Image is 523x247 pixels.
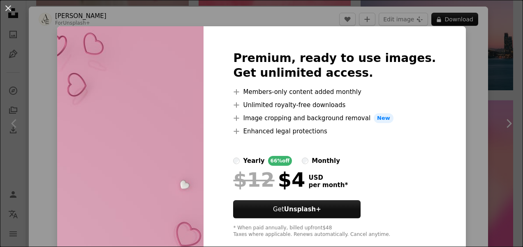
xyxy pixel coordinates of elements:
[233,200,361,218] button: GetUnsplash+
[233,169,305,190] div: $4
[233,225,436,238] div: * When paid annually, billed upfront $48 Taxes where applicable. Renews automatically. Cancel any...
[243,156,264,166] div: yearly
[233,113,436,123] li: Image cropping and background removal
[284,206,321,213] strong: Unsplash+
[308,174,348,181] span: USD
[233,169,274,190] span: $12
[308,181,348,189] span: per month *
[233,126,436,136] li: Enhanced legal protections
[233,158,240,164] input: yearly66%off
[233,51,436,80] h2: Premium, ready to use images. Get unlimited access.
[268,156,292,166] div: 66% off
[233,87,436,97] li: Members-only content added monthly
[374,113,393,123] span: New
[233,100,436,110] li: Unlimited royalty-free downloads
[302,158,308,164] input: monthly
[312,156,340,166] div: monthly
